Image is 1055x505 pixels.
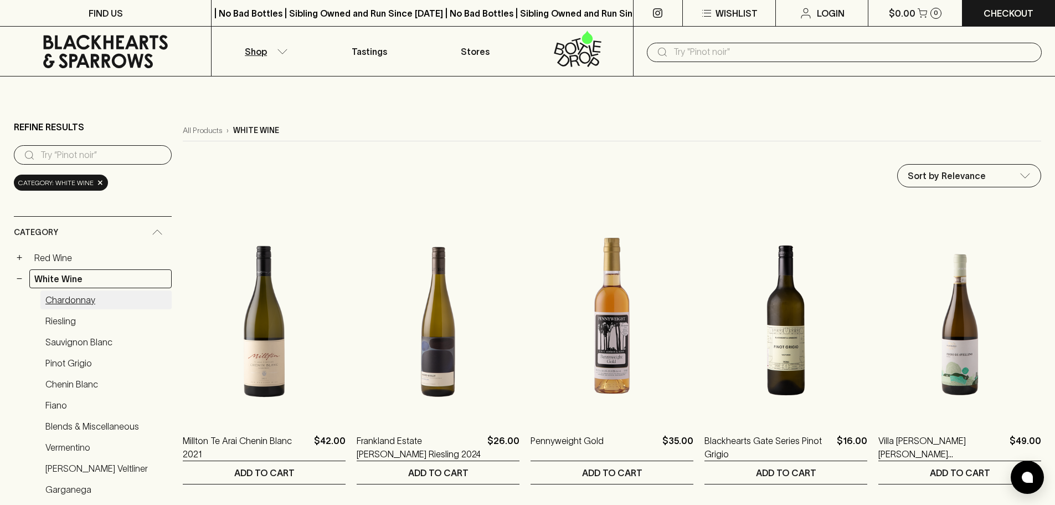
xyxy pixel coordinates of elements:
[908,169,986,182] p: Sort by Relevance
[234,466,295,480] p: ADD TO CART
[889,7,915,20] p: $0.00
[930,466,990,480] p: ADD TO CART
[40,333,172,351] a: Sauvignon Blanc
[673,43,1033,61] input: Try "Pinot noir"
[14,273,25,284] button: −
[29,269,172,288] a: White Wine
[40,375,172,394] a: Chenin Blanc
[878,223,1041,417] img: Villa Raiano Fiano de Avellino 2022
[317,27,422,76] a: Tastings
[40,312,172,330] a: Riesling
[233,125,279,136] p: white wine
[227,125,229,136] p: ›
[183,434,310,461] a: Millton Te Arai Chenin Blanc 2021
[357,434,483,461] a: Frankland Estate [PERSON_NAME] Riesling 2024
[40,459,172,478] a: [PERSON_NAME] Veltliner
[14,217,172,248] div: Category
[14,252,25,263] button: +
[14,226,58,239] span: Category
[183,125,222,136] a: All Products
[531,223,693,417] img: Pennyweight Gold
[934,10,938,16] p: 0
[837,434,867,461] p: $16.00
[40,290,172,309] a: Chardonnay
[817,7,845,20] p: Login
[183,461,346,484] button: ADD TO CART
[461,45,490,58] p: Stores
[531,434,604,461] a: Pennyweight Gold
[662,434,693,461] p: $35.00
[423,27,528,76] a: Stores
[704,461,867,484] button: ADD TO CART
[40,438,172,457] a: Vermentino
[89,7,123,20] p: FIND US
[487,434,519,461] p: $26.00
[40,146,163,164] input: Try “Pinot noir”
[212,27,317,76] button: Shop
[704,434,832,461] a: Blackhearts Gate Series Pinot Grigio
[352,45,387,58] p: Tastings
[14,120,84,134] p: Refine Results
[245,45,267,58] p: Shop
[40,396,172,415] a: Fiano
[531,461,693,484] button: ADD TO CART
[582,466,642,480] p: ADD TO CART
[716,7,758,20] p: Wishlist
[357,461,519,484] button: ADD TO CART
[878,461,1041,484] button: ADD TO CART
[1010,434,1041,461] p: $49.00
[314,434,346,461] p: $42.00
[984,7,1033,20] p: Checkout
[29,248,172,267] a: Red Wine
[704,223,867,417] img: Blackhearts Gate Series Pinot Grigio
[1022,472,1033,483] img: bubble-icon
[183,223,346,417] img: Millton Te Arai Chenin Blanc 2021
[40,354,172,373] a: Pinot Grigio
[40,480,172,499] a: Garganega
[756,466,816,480] p: ADD TO CART
[357,223,519,417] img: Frankland Estate Rocky Gully Riesling 2024
[898,165,1041,187] div: Sort by Relevance
[18,177,94,188] span: Category: white wine
[408,466,469,480] p: ADD TO CART
[97,177,104,188] span: ×
[878,434,1005,461] a: Villa [PERSON_NAME] [PERSON_NAME] [PERSON_NAME] 2022
[40,417,172,436] a: Blends & Miscellaneous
